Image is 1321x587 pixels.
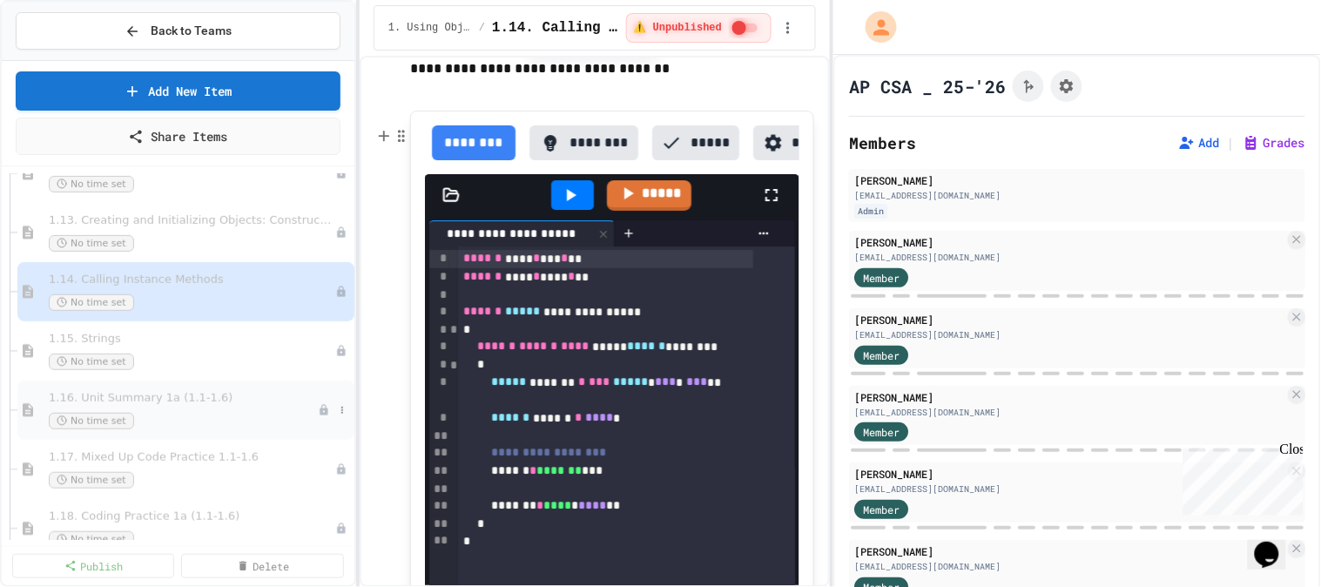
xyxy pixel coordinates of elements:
[49,235,134,252] span: No time set
[16,12,340,50] button: Back to Teams
[854,328,1284,341] div: [EMAIL_ADDRESS][DOMAIN_NAME]
[854,251,1284,264] div: [EMAIL_ADDRESS][DOMAIN_NAME]
[49,354,134,370] span: No time set
[49,273,335,287] span: 1.14. Calling Instance Methods
[849,74,1006,98] h1: AP CSA _ 25-'26
[1176,442,1304,516] iframe: chat widget
[1178,134,1220,152] button: Add
[49,450,335,465] span: 1.17. Mixed Up Code Practice 1.1-1.6
[335,523,347,535] div: Unpublished
[1243,134,1305,152] button: Grades
[863,424,900,440] span: Member
[7,7,120,111] div: Chat with us now!Close
[854,234,1284,250] div: [PERSON_NAME]
[335,226,347,239] div: Unpublished
[151,22,232,40] span: Back to Teams
[335,345,347,357] div: Unpublished
[854,312,1284,327] div: [PERSON_NAME]
[849,131,916,155] h2: Members
[335,167,347,179] div: Unpublished
[335,463,347,476] div: Unpublished
[854,189,1300,202] div: [EMAIL_ADDRESS][DOMAIN_NAME]
[49,509,335,524] span: 1.18. Coding Practice 1a (1.1-1.6)
[863,347,900,363] span: Member
[854,560,1284,573] div: [EMAIL_ADDRESS][DOMAIN_NAME]
[854,204,887,219] div: Admin
[863,502,900,517] span: Member
[49,332,335,347] span: 1.15. Strings
[181,554,343,578] a: Delete
[634,21,722,35] span: ⚠️ Unpublished
[626,13,772,43] div: ⚠️ Students cannot see this content! Click the toggle to publish it and make it visible to your c...
[479,21,485,35] span: /
[49,391,318,406] span: 1.16. Unit Summary 1a (1.1-1.6)
[49,531,134,548] span: No time set
[492,17,619,38] span: 1.14. Calling Instance Methods
[1248,517,1304,570] iframe: chat widget
[1227,132,1236,153] span: |
[854,466,1284,482] div: [PERSON_NAME]
[854,482,1284,496] div: [EMAIL_ADDRESS][DOMAIN_NAME]
[854,172,1300,188] div: [PERSON_NAME]
[334,401,351,419] button: More options
[16,118,340,155] a: Share Items
[854,543,1284,559] div: [PERSON_NAME]
[847,7,901,47] div: My Account
[49,176,134,192] span: No time set
[854,389,1284,405] div: [PERSON_NAME]
[49,472,134,489] span: No time set
[318,404,330,416] div: Unpublished
[49,294,134,311] span: No time set
[49,413,134,429] span: No time set
[1013,71,1044,102] button: Click to see fork details
[388,21,472,35] span: 1. Using Objects and Methods
[335,286,347,298] div: Unpublished
[854,406,1284,419] div: [EMAIL_ADDRESS][DOMAIN_NAME]
[12,554,174,578] a: Publish
[16,71,340,111] a: Add New Item
[863,270,900,286] span: Member
[1051,71,1082,102] button: Assignment Settings
[49,213,335,228] span: 1.13. Creating and Initializing Objects: Constructors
